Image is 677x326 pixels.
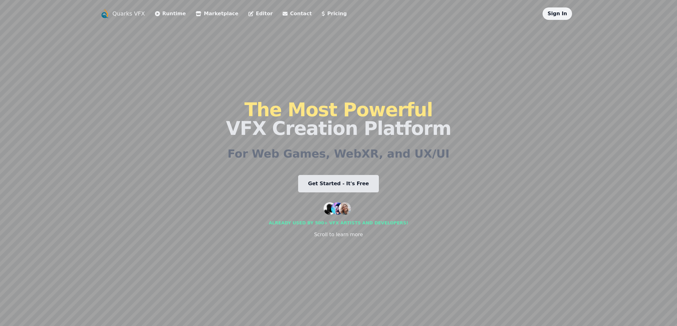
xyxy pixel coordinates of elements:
a: Marketplace [196,10,238,17]
img: customer 2 [331,202,343,215]
a: Get Started - It's Free [298,175,379,192]
img: customer 1 [324,202,336,215]
a: Editor [248,10,273,17]
a: Pricing [322,10,347,17]
a: Contact [283,10,312,17]
h1: VFX Creation Platform [226,100,451,138]
a: Runtime [155,10,186,17]
div: Already used by 500+ vfx artists and developers! [269,220,408,226]
span: The Most Powerful [244,99,433,121]
a: Quarks VFX [112,9,145,18]
h2: For Web Games, WebXR, and UX/UI [228,148,450,160]
img: customer 3 [338,202,351,215]
a: Sign In [548,11,567,16]
div: Scroll to learn more [314,231,363,238]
